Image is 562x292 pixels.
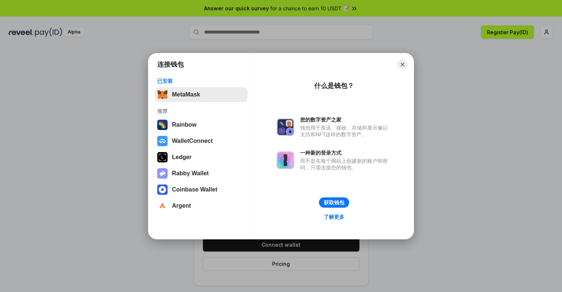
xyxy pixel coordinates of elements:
div: Argent [172,203,191,209]
img: svg+xml,%3Csvg%20width%3D%2228%22%20height%3D%2228%22%20viewBox%3D%220%200%2028%2028%22%20fill%3D... [157,184,168,195]
div: Coinbase Wallet [172,186,217,193]
a: 了解更多 [319,212,349,222]
div: 获取钱包 [324,199,344,206]
h1: 连接钱包 [157,60,184,69]
div: 钱包用于发送、接收、存储和显示像以太坊和NFT这样的数字资产。 [300,124,391,138]
div: 您的数字资产之家 [300,116,391,123]
button: Close [397,59,408,70]
button: Coinbase Wallet [155,182,247,197]
div: 了解更多 [324,214,344,220]
img: svg+xml,%3Csvg%20xmlns%3D%22http%3A%2F%2Fwww.w3.org%2F2000%2Fsvg%22%20fill%3D%22none%22%20viewBox... [277,151,294,169]
div: Ledger [172,154,192,161]
img: svg+xml,%3Csvg%20width%3D%22120%22%20height%3D%22120%22%20viewBox%3D%220%200%20120%20120%22%20fil... [157,120,168,130]
div: WalletConnect [172,138,213,144]
div: 而不是在每个网站上创建新的账户和密码，只需连接您的钱包。 [300,158,391,171]
img: svg+xml,%3Csvg%20xmlns%3D%22http%3A%2F%2Fwww.w3.org%2F2000%2Fsvg%22%20fill%3D%22none%22%20viewBox... [277,118,294,136]
button: Rabby Wallet [155,166,247,181]
div: 一种新的登录方式 [300,149,391,156]
img: svg+xml,%3Csvg%20width%3D%2228%22%20height%3D%2228%22%20viewBox%3D%220%200%2028%2028%22%20fill%3D... [157,201,168,211]
button: MetaMask [155,87,247,102]
img: svg+xml,%3Csvg%20xmlns%3D%22http%3A%2F%2Fwww.w3.org%2F2000%2Fsvg%22%20width%3D%2228%22%20height%3... [157,152,168,162]
div: MetaMask [172,91,200,98]
div: Rainbow [172,122,197,128]
img: svg+xml,%3Csvg%20fill%3D%22none%22%20height%3D%2233%22%20viewBox%3D%220%200%2035%2033%22%20width%... [157,89,168,100]
button: Argent [155,198,247,213]
div: 什么是钱包？ [314,81,354,90]
button: 获取钱包 [319,197,349,208]
div: Rabby Wallet [172,170,209,177]
img: svg+xml,%3Csvg%20width%3D%2228%22%20height%3D%2228%22%20viewBox%3D%220%200%2028%2028%22%20fill%3D... [157,136,168,146]
button: WalletConnect [155,134,247,148]
div: 推荐 [157,108,245,115]
button: Rainbow [155,117,247,132]
img: svg+xml,%3Csvg%20xmlns%3D%22http%3A%2F%2Fwww.w3.org%2F2000%2Fsvg%22%20fill%3D%22none%22%20viewBox... [157,168,168,179]
div: 已安装 [157,78,245,84]
button: Ledger [155,150,247,165]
